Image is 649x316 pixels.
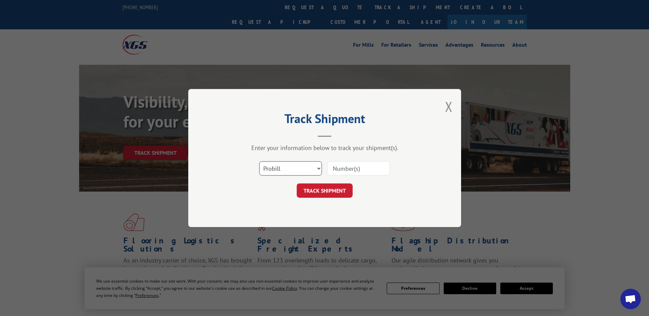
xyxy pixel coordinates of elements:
[445,97,453,116] button: Close modal
[222,114,427,127] h2: Track Shipment
[620,289,641,309] a: Open chat
[327,161,390,176] input: Number(s)
[222,144,427,152] div: Enter your information below to track your shipment(s).
[297,183,353,198] button: TRACK SHIPMENT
